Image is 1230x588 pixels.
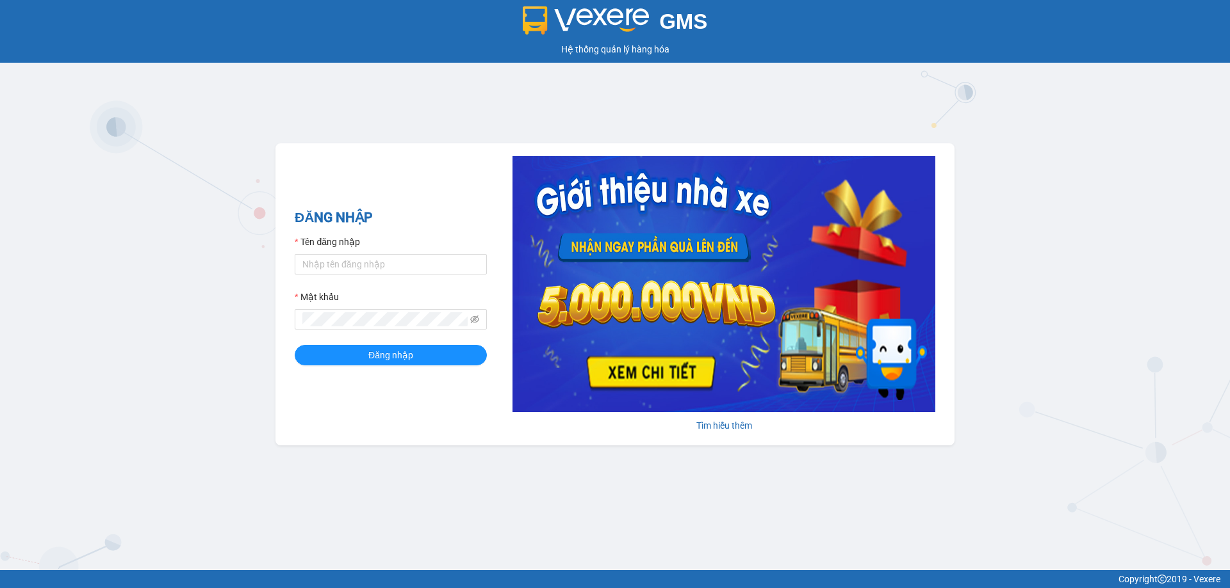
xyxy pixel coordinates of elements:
a: GMS [523,19,708,29]
input: Mật khẩu [302,312,468,326]
h2: ĐĂNG NHẬP [295,207,487,228]
div: Tìm hiểu thêm [512,418,935,433]
label: Mật khẩu [295,290,339,304]
span: GMS [659,10,707,33]
div: Hệ thống quản lý hàng hóa [3,42,1227,56]
span: eye-invisible [470,315,479,324]
div: Copyright 2019 - Vexere [10,572,1220,586]
button: Đăng nhập [295,345,487,365]
input: Tên đăng nhập [295,254,487,274]
span: Đăng nhập [368,348,413,362]
img: logo 2 [523,6,650,35]
img: banner-0 [512,156,935,412]
span: copyright [1158,575,1167,584]
label: Tên đăng nhập [295,235,360,249]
